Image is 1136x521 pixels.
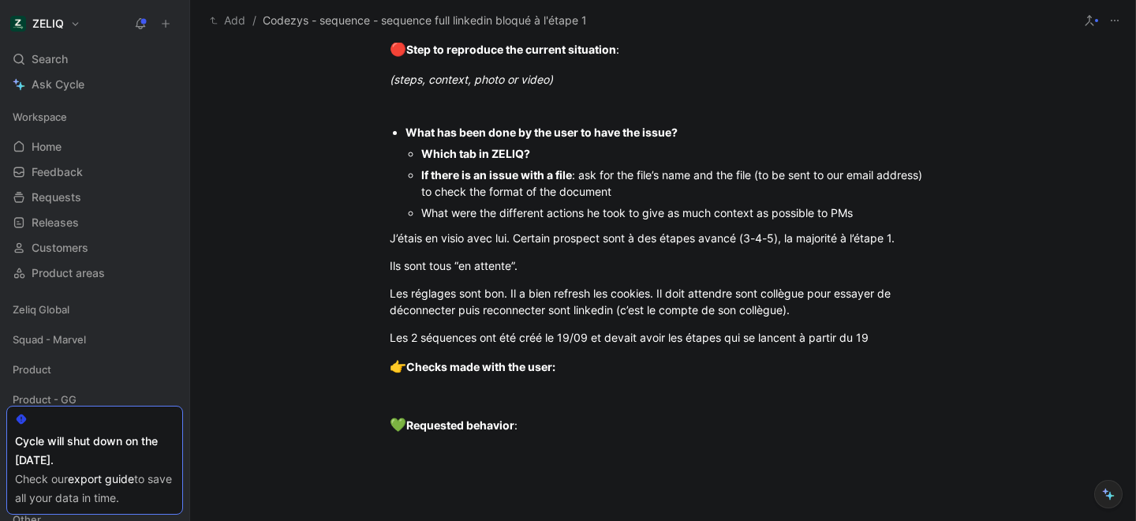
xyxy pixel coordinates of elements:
[421,167,936,200] div: : ask for the file’s name and the file (to be sent to our email address) to check the format of t...
[390,285,936,318] div: Les réglages sont bon. Il a bien refresh les cookies. Il doit attendre sont collègue pour essayer...
[32,265,105,281] span: Product areas
[15,432,174,470] div: Cycle will shut down on the [DATE].
[390,358,406,374] span: 👉
[6,328,183,351] div: Squad - Marvel
[421,147,530,160] strong: Which tab in ZELIQ?
[6,186,183,209] a: Requests
[390,417,406,433] span: 💚
[6,261,183,285] a: Product areas
[10,16,26,32] img: ZELIQ
[6,388,183,411] div: Product - GG
[406,43,616,56] strong: Step to reproduce the current situation
[405,126,678,139] strong: What has been done by the user to have the issue?
[13,332,86,347] span: Squad - Marvel
[263,11,587,30] span: Codezys - sequence - sequence full linkedin bloqué à l'étape 1
[6,105,183,129] div: Workspace
[390,257,936,274] div: Ils sont tous “en attente”.
[6,211,183,234] a: Releases
[32,189,81,205] span: Requests
[390,41,406,57] span: 🔴
[13,392,77,407] span: Product - GG
[32,17,64,31] h1: ZELIQ
[390,329,936,346] div: Les 2 séquences ont été créé le 19/09 et devait avoir les étapes qui se lancent à partir du 19
[13,302,69,317] span: Zeliq Global
[390,73,553,86] em: (steps, context, photo or video)
[6,298,183,326] div: Zeliq Global
[68,472,134,485] a: export guide
[6,298,183,321] div: Zeliq Global
[421,204,936,221] div: What were the different actions he took to give as much context as possible to PMs
[6,73,183,96] a: Ask Cycle
[390,360,555,373] strong: Checks made with the user:
[6,358,183,381] div: Product
[390,39,936,60] div: :
[421,168,572,182] strong: If there is an issue with a file
[32,139,62,155] span: Home
[6,388,183,416] div: Product - GG
[32,215,79,231] span: Releases
[6,135,183,159] a: Home
[6,13,84,35] button: ZELIQZELIQ
[6,328,183,356] div: Squad - Marvel
[32,50,68,69] span: Search
[13,109,67,125] span: Workspace
[32,240,88,256] span: Customers
[390,415,936,436] div: :
[6,358,183,386] div: Product
[406,418,514,432] strong: Requested behavior
[32,75,84,94] span: Ask Cycle
[15,470,174,508] div: Check our to save all your data in time.
[32,164,83,180] span: Feedback
[6,47,183,71] div: Search
[206,11,249,30] button: Add
[390,230,936,246] div: J’étais en visio avec lui. Certain prospect sont à des étapes avancé (3-4-5), la majorité à l’éta...
[13,362,51,377] span: Product
[252,11,256,30] span: /
[6,160,183,184] a: Feedback
[6,236,183,260] a: Customers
